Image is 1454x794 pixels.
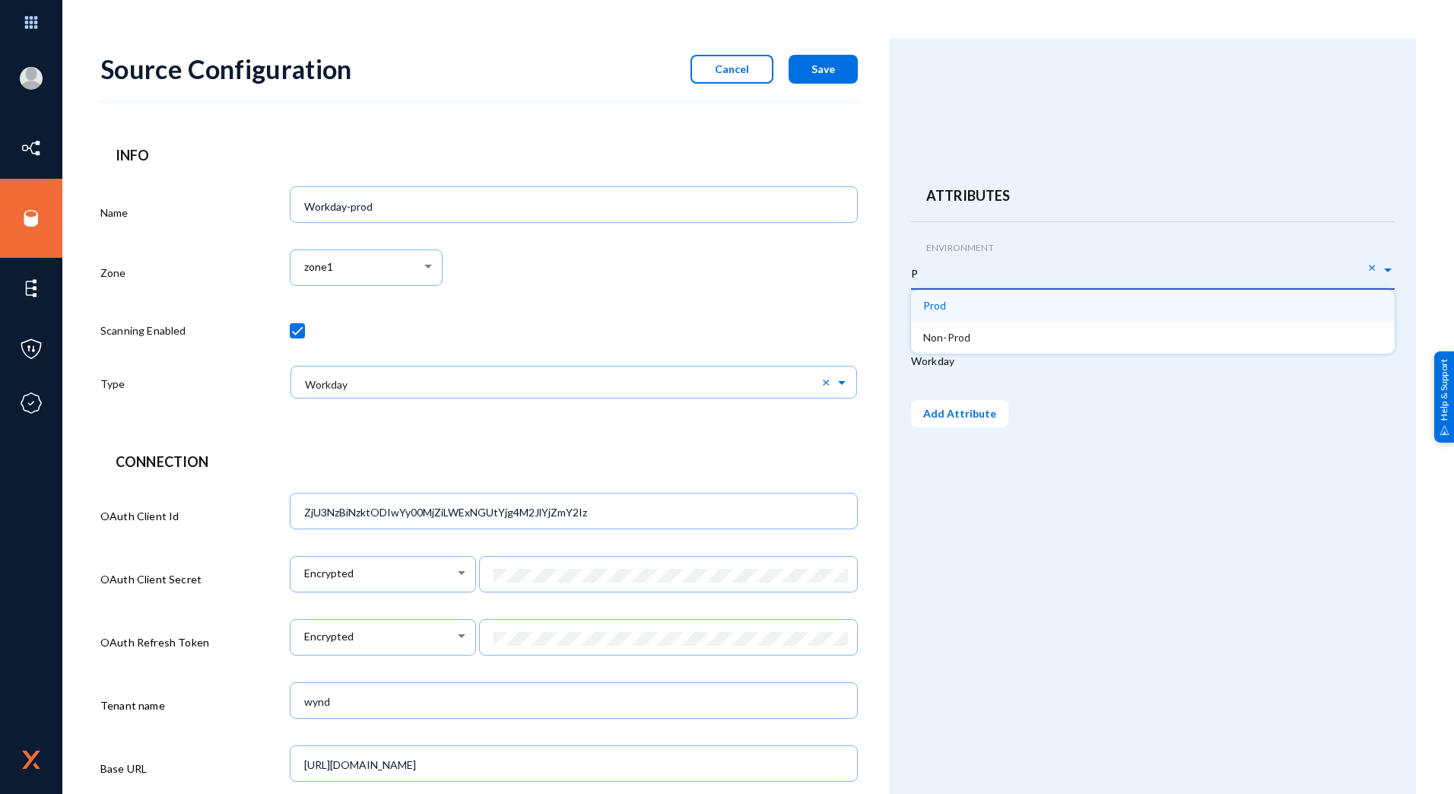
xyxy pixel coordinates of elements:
[822,375,835,389] span: Clear all
[923,331,970,344] span: Non-Prod
[100,376,125,392] label: Type
[20,277,43,300] img: icon-elements.svg
[100,508,179,524] label: OAuth Client Id
[20,392,43,414] img: icon-compliance.svg
[100,761,147,777] label: Base URL
[8,6,54,39] img: app launcher
[690,55,773,84] button: Cancel
[1434,351,1454,443] div: Help & Support
[20,338,43,360] img: icon-policies.svg
[100,322,186,338] label: Scanning Enabled
[20,67,43,90] img: blank-profile-picture.png
[304,567,354,580] span: Encrypted
[304,261,333,274] span: zone1
[715,62,749,75] span: Cancel
[811,62,835,75] span: Save
[789,55,858,84] button: Save
[1440,425,1449,435] img: help_support.svg
[20,137,43,160] img: icon-inventory.svg
[911,400,1008,427] button: Add Attribute
[100,571,202,587] label: OAuth Client Secret
[100,265,126,281] label: Zone
[926,186,1379,206] header: Attributes
[116,145,843,166] header: Info
[911,290,1395,354] ng-dropdown-panel: Options list
[20,207,43,230] img: icon-sources.svg
[100,697,165,713] label: Tenant name
[923,407,996,420] span: Add Attribute
[911,353,954,371] span: Workday
[100,205,129,221] label: Name
[116,452,843,472] header: Connection
[923,299,947,312] span: Prod
[100,53,352,84] div: Source Configuration
[1368,260,1381,276] span: Clear all
[304,630,354,643] span: Encrypted
[100,634,209,650] label: OAuth Refresh Token
[926,241,1379,255] header: Environment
